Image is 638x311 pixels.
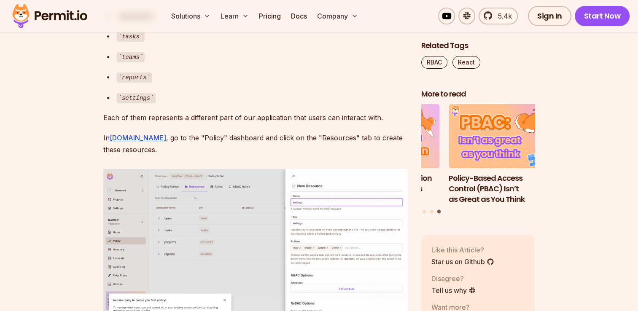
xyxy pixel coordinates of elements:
a: Docs [288,8,310,24]
img: Implementing Authentication and Authorization in Next.js [326,105,440,169]
a: React [452,56,480,69]
button: Go to slide 3 [437,210,441,214]
code: settings [117,93,156,103]
div: Posts [421,105,535,215]
p: Disagree? [431,273,476,284]
code: reports [117,72,152,83]
a: [DOMAIN_NAME] [110,134,166,142]
a: Policy-Based Access Control (PBAC) Isn’t as Great as You ThinkPolicy-Based Access Control (PBAC) ... [449,105,563,205]
h3: Policy-Based Access Control (PBAC) Isn’t as Great as You Think [449,173,563,204]
button: Go to slide 1 [423,210,426,213]
a: RBAC [421,56,447,69]
code: teams [117,52,145,62]
li: 2 of 3 [326,105,440,205]
h3: Implementing Authentication and Authorization in Next.js [326,173,440,194]
a: Star us on Github [431,257,494,267]
img: Policy-Based Access Control (PBAC) Isn’t as Great as You Think [449,105,563,169]
a: Tell us why [431,285,476,295]
button: Go to slide 2 [430,210,433,213]
h2: Related Tags [421,40,535,51]
a: Start Now [575,6,630,26]
button: Learn [217,8,252,24]
p: Each of them represents a different part of our application that users can interact with. [103,112,408,123]
span: 5.4k [493,11,512,21]
a: Sign In [528,6,571,26]
p: Like this Article? [431,245,494,255]
code: tasks [117,32,145,42]
a: Pricing [256,8,284,24]
button: Company [314,8,361,24]
a: 5.4k [479,8,518,24]
li: 3 of 3 [449,105,563,205]
button: Solutions [168,8,214,24]
h2: More to read [421,89,535,99]
img: Permit logo [8,2,91,30]
p: In , go to the "Policy" dashboard and click on the "Resources" tab to create these resources. [103,132,408,155]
